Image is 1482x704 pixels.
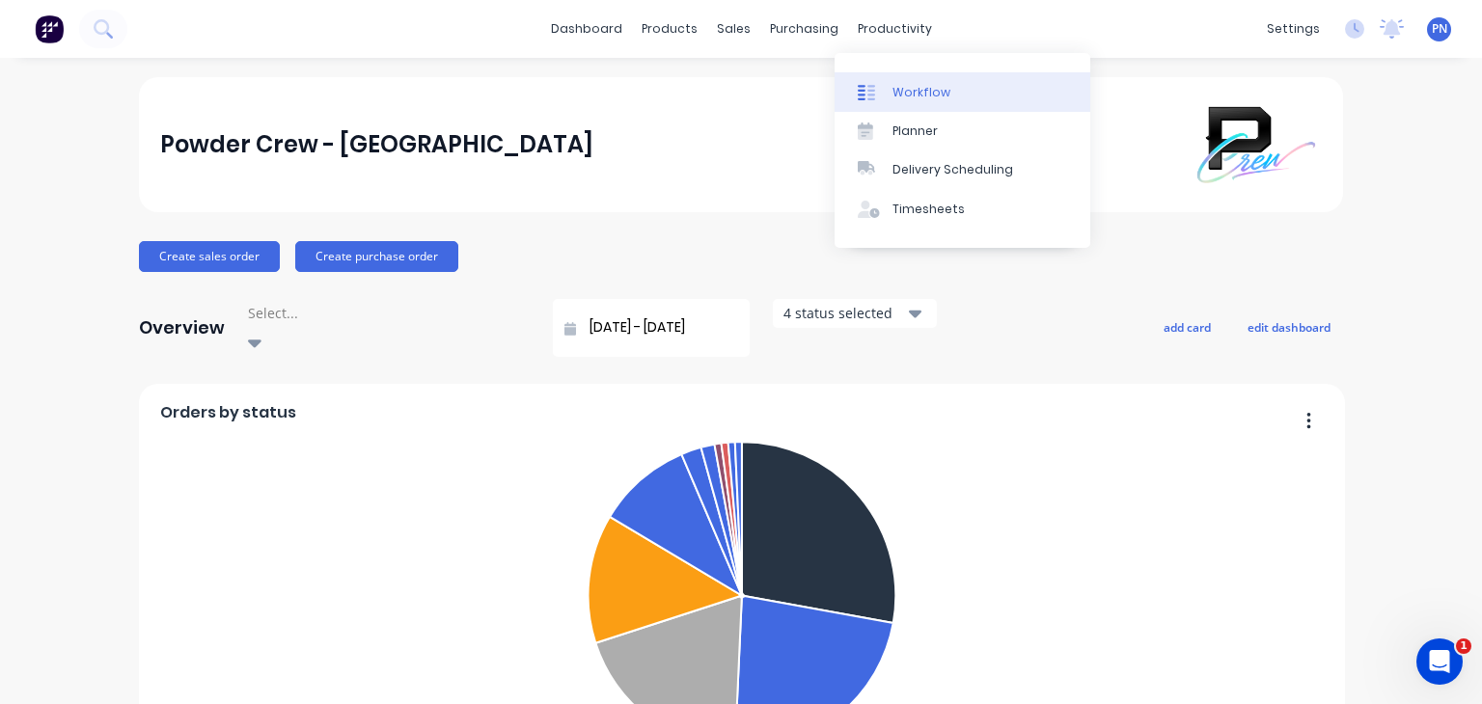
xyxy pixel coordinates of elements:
[1416,638,1463,685] iframe: Intercom live chat
[848,14,942,43] div: productivity
[835,150,1090,189] a: Delivery Scheduling
[707,14,760,43] div: sales
[632,14,707,43] div: products
[1187,97,1322,191] img: Powder Crew - Northern Beaches
[139,241,280,272] button: Create sales order
[139,309,225,347] div: Overview
[1235,314,1343,339] button: edit dashboard
[783,303,905,323] div: 4 status selected
[760,14,848,43] div: purchasing
[835,112,1090,150] a: Planner
[892,201,965,218] div: Timesheets
[773,299,937,328] button: 4 status selected
[892,84,950,101] div: Workflow
[1257,14,1330,43] div: settings
[541,14,632,43] a: dashboard
[892,122,938,140] div: Planner
[160,125,593,164] div: Powder Crew - [GEOGRAPHIC_DATA]
[160,401,296,424] span: Orders by status
[1456,638,1471,654] span: 1
[835,190,1090,229] a: Timesheets
[892,161,1013,178] div: Delivery Scheduling
[1151,314,1223,339] button: add card
[35,14,64,43] img: Factory
[295,241,458,272] button: Create purchase order
[1432,20,1447,38] span: PN
[835,72,1090,111] a: Workflow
